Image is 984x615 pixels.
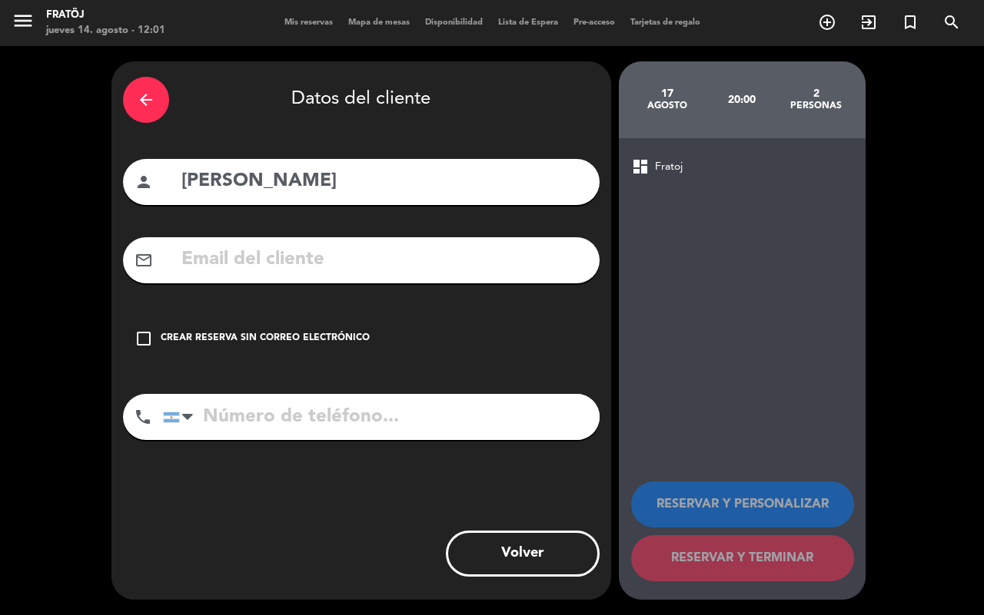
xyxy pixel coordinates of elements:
input: Nombre del cliente [180,166,588,197]
button: menu [12,9,35,38]
i: menu [12,9,35,32]
span: Lista de Espera [490,18,566,27]
span: dashboard [631,157,650,176]
input: Número de teléfono... [163,394,600,440]
i: turned_in_not [901,13,919,31]
button: RESERVAR Y TERMINAR [631,535,854,581]
div: Argentina: +54 [164,395,199,439]
div: Crear reserva sin correo electrónico [161,331,370,346]
button: RESERVAR Y PERSONALIZAR [631,481,854,527]
span: Pre-acceso [566,18,623,27]
div: personas [779,100,853,112]
i: arrow_back [137,91,155,109]
span: Tarjetas de regalo [623,18,708,27]
i: exit_to_app [859,13,878,31]
button: Volver [446,531,600,577]
span: Fratoj [655,158,683,176]
div: agosto [630,100,705,112]
div: 2 [779,88,853,100]
div: jueves 14. agosto - 12:01 [46,23,165,38]
div: Fratöj [46,8,165,23]
i: add_circle_outline [818,13,836,31]
div: 20:00 [704,73,779,127]
i: check_box_outline_blank [135,329,153,348]
span: Disponibilidad [417,18,490,27]
i: mail_outline [135,251,153,269]
i: phone [134,408,152,426]
input: Email del cliente [180,244,588,276]
span: Mapa de mesas [341,18,417,27]
div: 17 [630,88,705,100]
i: person [135,173,153,191]
i: search [942,13,961,31]
span: Mis reservas [277,18,341,27]
div: Datos del cliente [123,73,600,127]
